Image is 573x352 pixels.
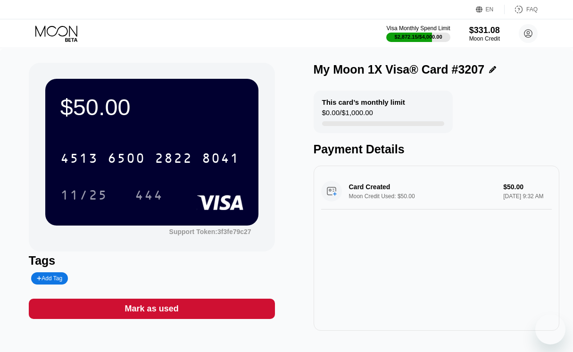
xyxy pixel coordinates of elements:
[505,5,538,14] div: FAQ
[202,152,240,167] div: 8041
[55,146,245,170] div: 4513650028228041
[169,228,251,235] div: Support Token: 3f3fe79c27
[53,183,115,207] div: 11/25
[386,25,450,32] div: Visa Monthly Spend Limit
[29,299,275,319] div: Mark as used
[60,189,108,204] div: 11/25
[322,109,373,121] div: $0.00 / $1,000.00
[486,6,494,13] div: EN
[386,25,450,42] div: Visa Monthly Spend Limit$2,872.15/$4,000.00
[60,152,98,167] div: 4513
[108,152,145,167] div: 6500
[169,228,251,235] div: Support Token:3f3fe79c27
[469,35,500,42] div: Moon Credit
[322,98,405,106] div: This card’s monthly limit
[125,303,179,314] div: Mark as used
[29,254,275,268] div: Tags
[128,183,170,207] div: 444
[476,5,505,14] div: EN
[395,34,442,40] div: $2,872.15 / $4,000.00
[60,94,243,120] div: $50.00
[469,25,500,35] div: $331.08
[314,63,485,76] div: My Moon 1X Visa® Card #3207
[155,152,192,167] div: 2822
[37,275,62,282] div: Add Tag
[535,314,565,344] iframe: Button to launch messaging window
[314,142,560,156] div: Payment Details
[31,272,68,285] div: Add Tag
[526,6,538,13] div: FAQ
[135,189,163,204] div: 444
[469,25,500,42] div: $331.08Moon Credit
